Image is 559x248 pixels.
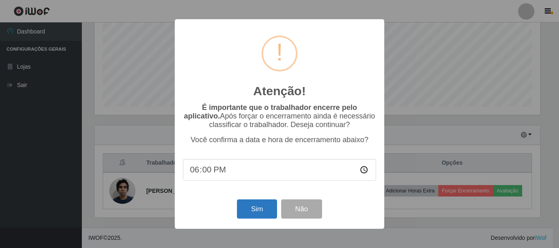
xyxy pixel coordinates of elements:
h2: Atenção! [253,84,306,98]
button: Sim [237,199,277,219]
p: Após forçar o encerramento ainda é necessário classificar o trabalhador. Deseja continuar? [183,103,376,129]
p: Você confirma a data e hora de encerramento abaixo? [183,136,376,144]
button: Não [281,199,322,219]
b: É importante que o trabalhador encerre pelo aplicativo. [184,103,357,120]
